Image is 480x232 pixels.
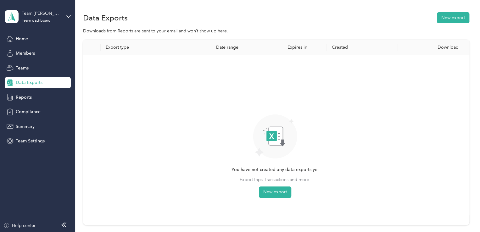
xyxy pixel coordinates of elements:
button: Help center [3,222,36,229]
span: You have not created any data exports yet [232,166,319,173]
iframe: Everlance-gr Chat Button Frame [445,197,480,232]
th: Export type [101,40,211,55]
div: Download [403,45,464,50]
h1: Data Exports [83,14,128,21]
th: Date range [211,40,282,55]
span: Teams [16,65,29,71]
span: Home [16,36,28,42]
span: Compliance [16,108,41,115]
span: Export trips, transactions and more. [240,176,310,183]
div: Team [PERSON_NAME] [22,10,61,17]
span: Members [16,50,35,57]
span: Reports [16,94,32,101]
th: Created [327,40,398,55]
div: Downloads from Reports are sent to your email and won’t show up here. [83,28,469,34]
span: Data Exports [16,79,42,86]
th: Expires in [282,40,327,55]
button: New export [259,186,291,198]
span: Summary [16,123,35,130]
button: New export [437,12,469,23]
span: Team Settings [16,138,45,144]
div: Team dashboard [22,19,51,23]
